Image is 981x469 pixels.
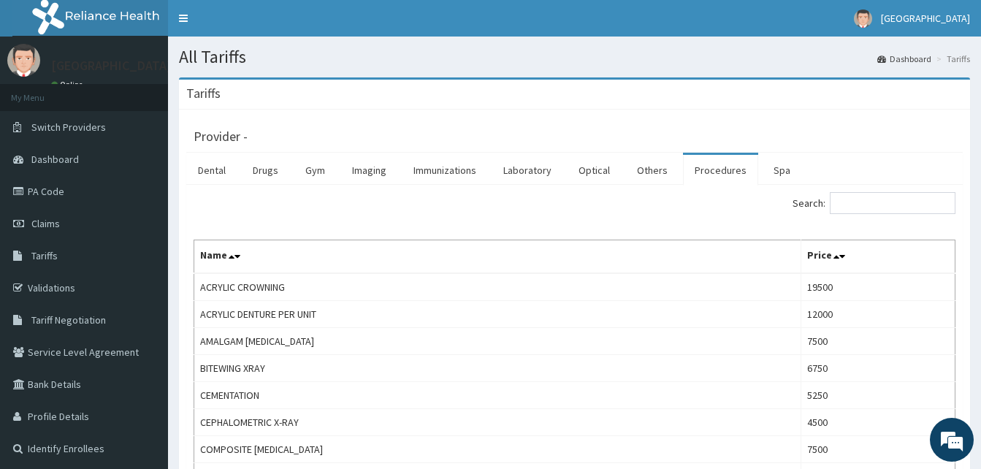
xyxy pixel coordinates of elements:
[801,382,955,409] td: 5250
[294,155,337,186] a: Gym
[31,313,106,327] span: Tariff Negotiation
[492,155,563,186] a: Laboratory
[625,155,679,186] a: Others
[854,9,872,28] img: User Image
[194,409,801,436] td: CEPHALOMETRIC X-RAY
[194,382,801,409] td: CEMENTATION
[186,155,237,186] a: Dental
[801,273,955,301] td: 19500
[762,155,802,186] a: Spa
[31,121,106,134] span: Switch Providers
[801,355,955,382] td: 6750
[933,53,970,65] li: Tariffs
[51,59,172,72] p: [GEOGRAPHIC_DATA]
[194,301,801,328] td: ACRYLIC DENTURE PER UNIT
[194,240,801,274] th: Name
[402,155,488,186] a: Immunizations
[241,155,290,186] a: Drugs
[194,130,248,143] h3: Provider -
[567,155,622,186] a: Optical
[7,44,40,77] img: User Image
[683,155,758,186] a: Procedures
[801,409,955,436] td: 4500
[31,153,79,166] span: Dashboard
[31,217,60,230] span: Claims
[179,47,970,66] h1: All Tariffs
[830,192,955,214] input: Search:
[801,240,955,274] th: Price
[340,155,398,186] a: Imaging
[194,273,801,301] td: ACRYLIC CROWNING
[194,355,801,382] td: BITEWING XRAY
[877,53,931,65] a: Dashboard
[186,87,221,100] h3: Tariffs
[793,192,955,214] label: Search:
[51,80,86,90] a: Online
[801,301,955,328] td: 12000
[801,328,955,355] td: 7500
[881,12,970,25] span: [GEOGRAPHIC_DATA]
[194,436,801,463] td: COMPOSITE [MEDICAL_DATA]
[31,249,58,262] span: Tariffs
[801,436,955,463] td: 7500
[194,328,801,355] td: AMALGAM [MEDICAL_DATA]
